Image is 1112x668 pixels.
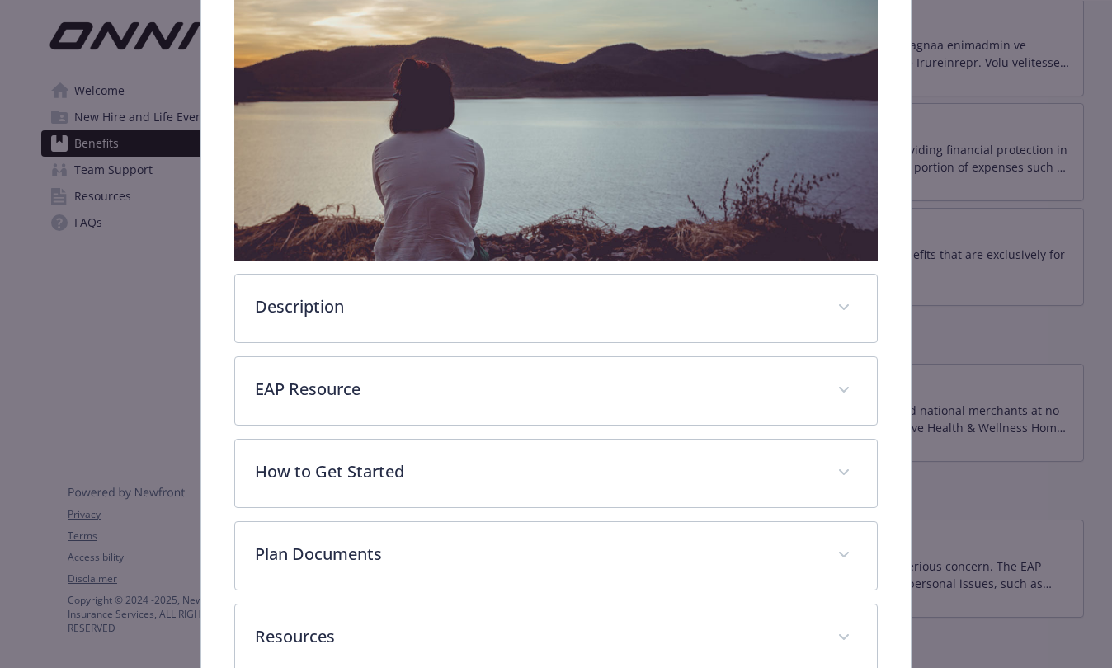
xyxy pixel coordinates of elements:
p: How to Get Started [255,459,818,484]
div: How to Get Started [235,440,878,507]
div: Description [235,275,878,342]
div: Plan Documents [235,522,878,590]
div: EAP Resource [235,357,878,425]
p: EAP Resource [255,377,818,402]
p: Resources [255,624,818,649]
p: Description [255,294,818,319]
p: Plan Documents [255,542,818,567]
